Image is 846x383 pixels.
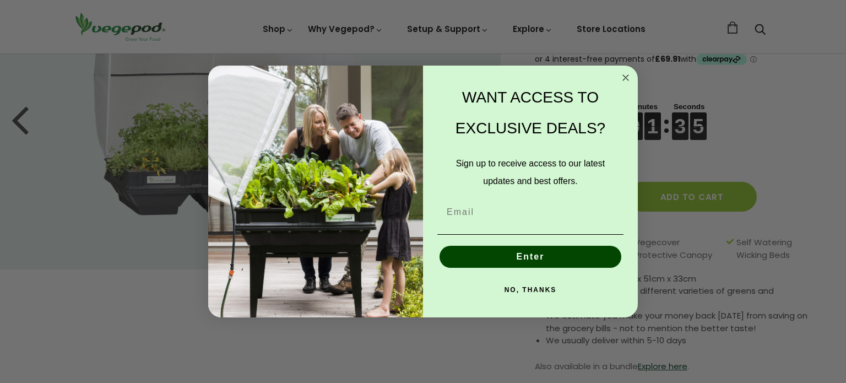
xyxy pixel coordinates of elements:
input: Email [437,201,623,223]
img: e9d03583-1bb1-490f-ad29-36751b3212ff.jpeg [208,66,423,317]
button: Close dialog [619,71,632,84]
img: underline [437,234,623,235]
button: NO, THANKS [437,279,623,301]
span: Sign up to receive access to our latest updates and best offers. [456,159,605,186]
button: Enter [440,246,621,268]
span: WANT ACCESS TO EXCLUSIVE DEALS? [455,89,605,137]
